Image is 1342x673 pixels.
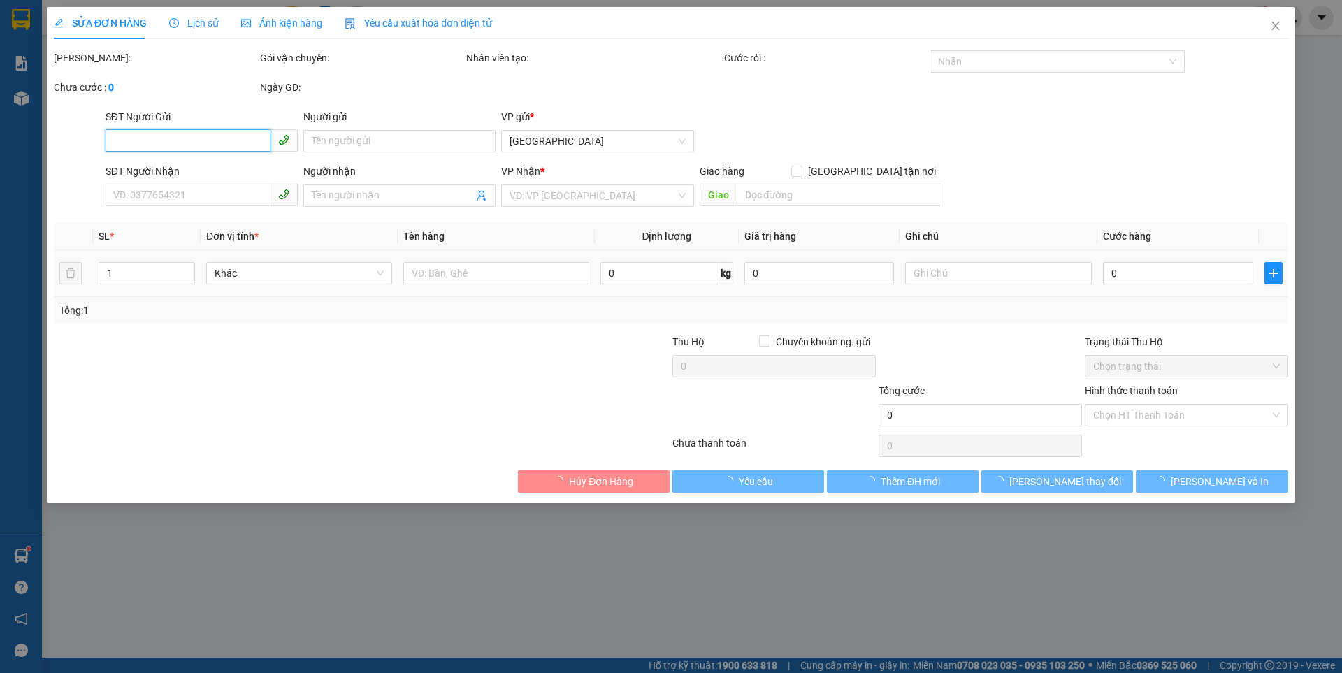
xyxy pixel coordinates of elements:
[59,303,518,318] div: Tổng: 1
[879,385,925,396] span: Tổng cước
[1009,474,1121,489] span: [PERSON_NAME] thay đổi
[719,262,733,284] span: kg
[260,50,463,66] div: Gói vận chuyển:
[122,23,222,38] span: 12:57:50 [DATE]
[466,50,721,66] div: Nhân viên tạo:
[345,18,356,29] img: icon
[744,231,796,242] span: Giá trị hàng
[108,82,114,93] b: 0
[1155,476,1171,486] span: loading
[671,435,877,460] div: Chưa thanh toán
[1256,7,1295,46] button: Close
[106,109,298,124] div: SĐT Người Gửi
[1264,262,1283,284] button: plus
[518,470,670,493] button: Hủy Đơn Hàng
[827,470,979,493] button: Thêm ĐH mới
[770,334,876,349] span: Chuyển khoản ng. gửi
[206,231,259,242] span: Đơn vị tính
[106,164,298,179] div: SĐT Người Nhận
[1137,470,1288,493] button: [PERSON_NAME] và In
[54,17,147,29] span: SỬA ĐƠN HÀNG
[906,262,1092,284] input: Ghi Chú
[881,474,940,489] span: Thêm ĐH mới
[1265,268,1282,279] span: plus
[54,50,257,66] div: [PERSON_NAME]:
[345,17,492,29] span: Yêu cầu xuất hóa đơn điện tử
[1171,474,1269,489] span: [PERSON_NAME] và In
[723,476,739,486] span: loading
[502,109,694,124] div: VP gửi
[1103,231,1151,242] span: Cước hàng
[1270,20,1281,31] span: close
[510,131,686,152] span: ĐẮK LẮK
[169,17,219,29] span: Lịch sử
[215,263,384,284] span: Khác
[739,474,773,489] span: Yêu cầu
[1085,334,1288,349] div: Trạng thái Thu Hộ
[1085,385,1178,396] label: Hình thức thanh toán
[241,18,251,28] span: picture
[403,262,589,284] input: VD: Bàn, Ghế
[303,109,496,124] div: Người gửi
[569,474,633,489] span: Hủy Đơn Hàng
[700,184,737,206] span: Giao
[54,80,257,95] div: Chưa cước :
[157,38,266,53] span: [PERSON_NAME]
[865,476,881,486] span: loading
[52,23,370,53] span: Thời gian : - Nhân viên nhận hàng :
[59,262,82,284] button: delete
[554,476,569,486] span: loading
[1093,356,1280,377] span: Chọn trạng thái
[278,134,289,145] span: phone
[241,17,322,29] span: Ảnh kiện hàng
[737,184,941,206] input: Dọc đường
[403,231,445,242] span: Tên hàng
[981,470,1133,493] button: [PERSON_NAME] thay đổi
[994,476,1009,486] span: loading
[303,164,496,179] div: Người nhận
[900,223,1097,250] th: Ghi chú
[642,231,692,242] span: Định lượng
[477,190,488,201] span: user-add
[502,166,541,177] span: VP Nhận
[169,18,179,28] span: clock-circle
[700,166,744,177] span: Giao hàng
[99,231,110,242] span: SL
[724,50,928,66] div: Cước rồi :
[672,470,824,493] button: Yêu cầu
[672,336,705,347] span: Thu Hộ
[260,80,463,95] div: Ngày GD:
[278,189,289,200] span: phone
[802,164,941,179] span: [GEOGRAPHIC_DATA] tận nơi
[54,18,64,28] span: edit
